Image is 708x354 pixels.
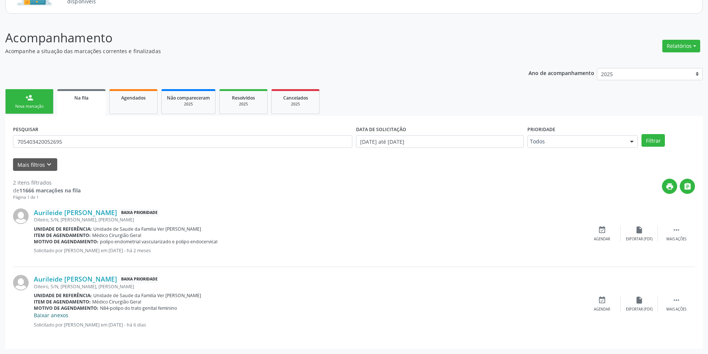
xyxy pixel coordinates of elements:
div: Oiteiro, S/N, [PERSON_NAME], [PERSON_NAME] [34,217,583,223]
img: img [13,208,29,224]
i:  [683,182,692,191]
b: Item de agendamento: [34,232,91,238]
div: Mais ações [666,307,686,312]
input: Nome, CNS [13,135,352,148]
span: Baixa Prioridade [120,275,159,283]
label: Prioridade [527,124,555,135]
strong: 11666 marcações na fila [19,187,81,194]
b: Unidade de referência: [34,292,92,299]
b: Unidade de referência: [34,226,92,232]
input: Selecione um intervalo [356,135,524,148]
div: Nova marcação [11,104,48,109]
div: Mais ações [666,237,686,242]
div: de [13,186,81,194]
span: Baixa Prioridade [120,209,159,217]
p: Solicitado por [PERSON_NAME] em [DATE] - há 6 dias [34,322,583,328]
i: event_available [598,226,606,234]
i: insert_drive_file [635,296,643,304]
i: insert_drive_file [635,226,643,234]
div: 2025 [277,101,314,107]
span: Resolvidos [232,95,255,101]
button: print [662,179,677,194]
span: polipo endometrial vascularizado e polipo endocervical [100,238,217,245]
span: Cancelados [283,95,308,101]
div: Agendar [594,307,610,312]
div: Agendar [594,237,610,242]
label: PESQUISAR [13,124,38,135]
span: Todos [530,138,623,145]
button: Relatórios [662,40,700,52]
div: Oiteiro, S/N, [PERSON_NAME], [PERSON_NAME] [34,283,583,290]
span: N84-polipo do trato genital feminino [100,305,177,311]
p: Ano de acompanhamento [528,68,594,77]
button: Mais filtroskeyboard_arrow_down [13,158,57,171]
div: Exportar (PDF) [626,307,653,312]
span: Médico Cirurgião Geral [92,232,141,238]
span: Na fila [74,95,88,101]
a: Aurileide [PERSON_NAME] [34,208,117,217]
b: Motivo de agendamento: [34,238,98,245]
div: 2025 [167,101,210,107]
div: Exportar (PDF) [626,237,653,242]
div: Página 1 de 1 [13,194,81,201]
a: Baixar anexos [34,312,68,319]
label: DATA DE SOLICITAÇÃO [356,124,406,135]
b: Item de agendamento: [34,299,91,305]
i:  [672,296,680,304]
i: print [666,182,674,191]
div: 2 itens filtrados [13,179,81,186]
img: img [13,275,29,290]
a: Aurileide [PERSON_NAME] [34,275,117,283]
b: Motivo de agendamento: [34,305,98,311]
button:  [680,179,695,194]
i: keyboard_arrow_down [45,160,53,169]
span: Unidade de Saude da Familia Ver [PERSON_NAME] [93,292,201,299]
span: Agendados [121,95,146,101]
i:  [672,226,680,234]
div: person_add [25,94,33,102]
i: event_available [598,296,606,304]
p: Solicitado por [PERSON_NAME] em [DATE] - há 2 meses [34,247,583,254]
div: 2025 [225,101,262,107]
span: Unidade de Saude da Familia Ver [PERSON_NAME] [93,226,201,232]
p: Acompanhamento [5,29,494,47]
p: Acompanhe a situação das marcações correntes e finalizadas [5,47,494,55]
button: Filtrar [641,134,665,147]
span: Não compareceram [167,95,210,101]
span: Médico Cirurgião Geral [92,299,141,305]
